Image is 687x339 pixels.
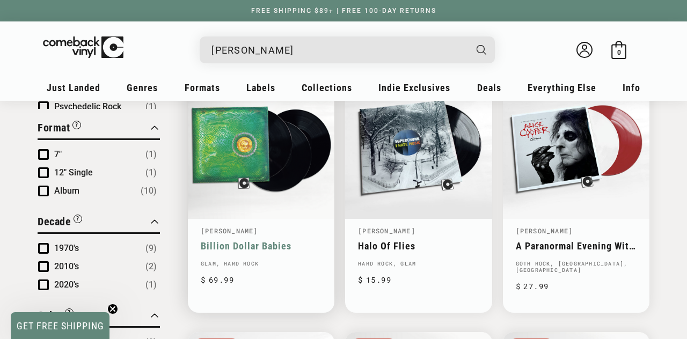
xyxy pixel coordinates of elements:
span: Decade [38,215,71,228]
span: Everything Else [528,82,596,93]
span: Psychedelic Rock [54,101,121,112]
input: When autocomplete results are available use up and down arrows to review and enter to select [211,39,466,61]
span: Deals [477,82,501,93]
span: 12" Single [54,167,93,178]
span: Labels [246,82,275,93]
span: Genres [127,82,158,93]
span: Formats [185,82,220,93]
button: Close teaser [107,304,118,314]
span: Number of products: (2) [145,260,157,273]
span: GET FREE SHIPPING [17,320,104,331]
a: [PERSON_NAME] [516,226,573,235]
span: Number of products: (9) [145,242,157,255]
span: Number of products: (1) [145,278,157,291]
a: [PERSON_NAME] [358,226,415,235]
a: Halo Of Flies [358,240,479,252]
span: Number of products: (1) [145,166,157,179]
span: 1970's [54,243,79,253]
span: Indie Exclusives [378,82,450,93]
span: 2010's [54,261,79,271]
span: Color [38,309,62,322]
span: Number of products: (1) [145,148,157,161]
a: Billion Dollar Babies [201,240,321,252]
button: Filter by Color [38,307,74,326]
a: FREE SHIPPING $89+ | FREE 100-DAY RETURNS [240,7,447,14]
span: Number of products: (10) [141,185,157,197]
span: Format [38,121,70,134]
span: Album [54,186,79,196]
div: Search [200,36,495,63]
span: 2020's [54,279,79,290]
a: [PERSON_NAME] [201,226,258,235]
span: Just Landed [47,82,100,93]
div: GET FREE SHIPPINGClose teaser [11,312,109,339]
span: Info [623,82,640,93]
button: Filter by Format [38,120,81,138]
span: 0 [617,48,621,56]
span: Collections [302,82,352,93]
button: Search [467,36,496,63]
span: Number of products: (1) [145,100,157,113]
span: 7" [54,149,62,159]
a: A Paranormal Evening With [PERSON_NAME] At The [GEOGRAPHIC_DATA] [516,240,637,252]
button: Filter by Decade [38,213,82,232]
